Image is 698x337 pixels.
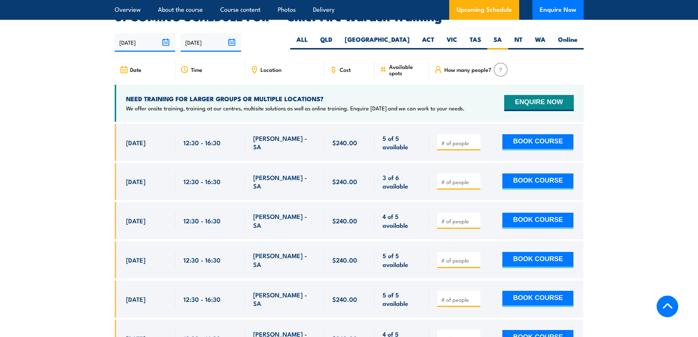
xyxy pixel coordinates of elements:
[504,95,573,111] button: ENQUIRE NOW
[181,33,241,52] input: To date
[253,134,316,151] span: [PERSON_NAME] - SA
[487,35,508,50] label: SA
[184,177,221,186] span: 12:30 - 16:30
[130,66,141,73] span: Date
[502,173,573,190] button: BOOK COURSE
[126,138,145,147] span: [DATE]
[332,295,357,303] span: $240.00
[383,212,421,229] span: 4 of 5 available
[502,291,573,307] button: BOOK COURSE
[464,35,487,50] label: TAS
[502,252,573,268] button: BOOK COURSE
[441,217,478,225] input: # of people
[332,256,357,264] span: $240.00
[508,35,529,50] label: NT
[115,11,584,21] h2: UPCOMING SCHEDULE FOR - "Chief Fire Warden Training"
[339,35,416,50] label: [GEOGRAPHIC_DATA]
[184,295,221,303] span: 12:30 - 16:30
[126,177,145,186] span: [DATE]
[332,177,357,186] span: $240.00
[441,178,478,186] input: # of people
[126,295,145,303] span: [DATE]
[184,216,221,225] span: 12:30 - 16:30
[261,66,281,73] span: Location
[502,213,573,229] button: BOOK COURSE
[383,251,421,268] span: 5 of 5 available
[126,256,145,264] span: [DATE]
[332,138,357,147] span: $240.00
[184,256,221,264] span: 12:30 - 16:30
[389,63,424,76] span: Available spots
[416,35,440,50] label: ACT
[340,66,351,73] span: Cost
[444,66,491,73] span: How many people?
[552,35,584,50] label: Online
[126,95,465,103] h4: NEED TRAINING FOR LARGER GROUPS OR MULTIPLE LOCATIONS?
[290,35,314,50] label: ALL
[383,173,421,190] span: 3 of 6 available
[126,105,465,112] p: We offer onsite training, training at our centres, multisite solutions as well as online training...
[332,216,357,225] span: $240.00
[441,139,478,147] input: # of people
[126,216,145,225] span: [DATE]
[502,134,573,150] button: BOOK COURSE
[441,296,478,303] input: # of people
[253,251,316,268] span: [PERSON_NAME] - SA
[383,134,421,151] span: 5 of 5 available
[440,35,464,50] label: VIC
[184,138,221,147] span: 12:30 - 16:30
[314,35,339,50] label: QLD
[253,212,316,229] span: [PERSON_NAME] - SA
[253,173,316,190] span: [PERSON_NAME] - SA
[529,35,552,50] label: WA
[115,33,175,52] input: From date
[191,66,202,73] span: Time
[383,290,421,308] span: 5 of 5 available
[253,290,316,308] span: [PERSON_NAME] - SA
[441,257,478,264] input: # of people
